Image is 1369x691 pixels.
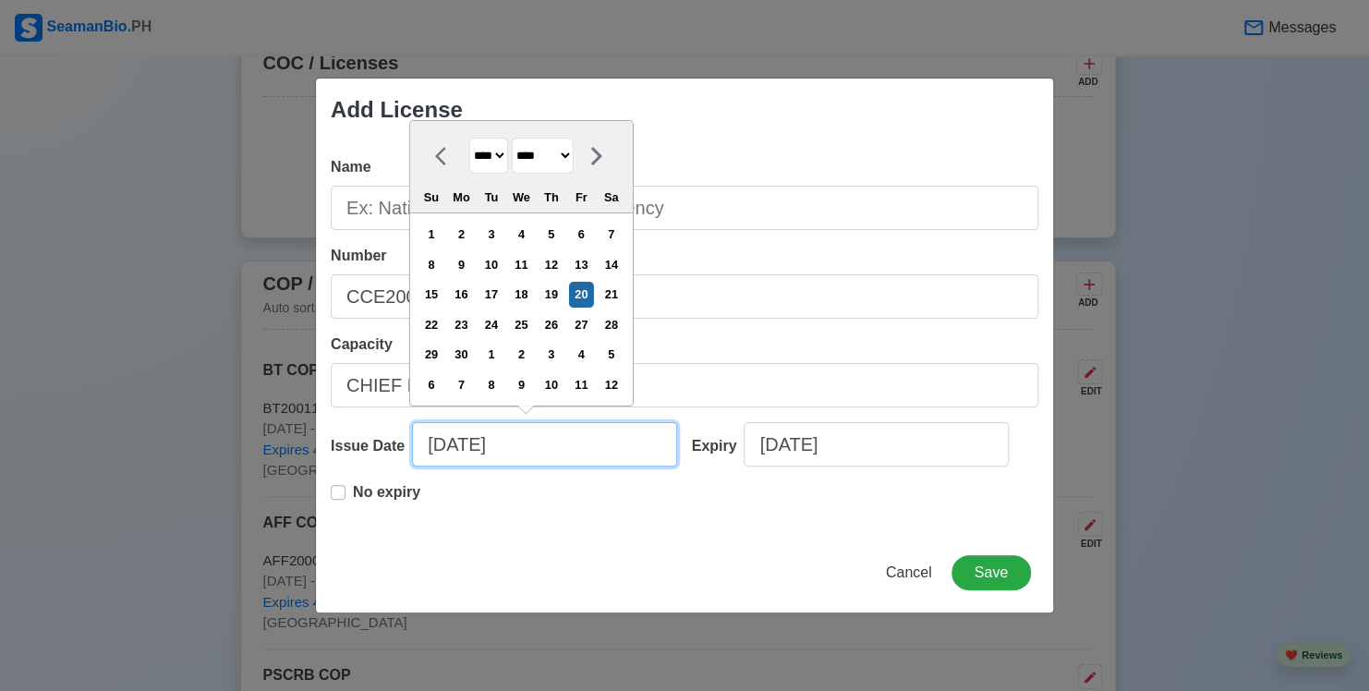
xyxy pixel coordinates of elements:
div: Choose Sunday, July 6th, 2025 [418,372,443,397]
input: Ex: Master [331,363,1038,407]
div: Choose Friday, June 20th, 2025 [569,282,594,307]
div: Choose Friday, June 13th, 2025 [569,252,594,277]
div: Choose Wednesday, June 25th, 2025 [509,312,534,337]
p: No expiry [353,481,420,503]
div: Choose Monday, June 30th, 2025 [449,342,474,367]
div: Choose Sunday, June 1st, 2025 [418,222,443,247]
div: Choose Sunday, June 15th, 2025 [418,282,443,307]
button: Cancel [874,555,944,590]
div: Choose Tuesday, July 8th, 2025 [479,372,503,397]
div: Expiry [692,435,745,457]
div: Choose Wednesday, July 9th, 2025 [509,372,534,397]
span: Cancel [886,564,932,580]
div: Choose Sunday, June 8th, 2025 [418,252,443,277]
div: Mo [449,185,474,210]
div: Tu [479,185,503,210]
div: Choose Thursday, June 12th, 2025 [539,252,563,277]
div: Sa [599,185,624,210]
div: Choose Saturday, June 7th, 2025 [599,222,624,247]
div: Choose Thursday, June 19th, 2025 [539,282,563,307]
div: Choose Monday, July 7th, 2025 [449,372,474,397]
div: Choose Thursday, July 3rd, 2025 [539,342,563,367]
div: Su [418,185,443,210]
div: Choose Saturday, July 12th, 2025 [599,372,624,397]
div: Choose Friday, July 4th, 2025 [569,342,594,367]
div: Choose Monday, June 23rd, 2025 [449,312,474,337]
div: Choose Saturday, June 28th, 2025 [599,312,624,337]
span: Name [331,159,371,175]
div: Choose Tuesday, June 10th, 2025 [479,252,503,277]
div: Choose Tuesday, June 24th, 2025 [479,312,503,337]
div: Choose Saturday, July 5th, 2025 [599,342,624,367]
div: Choose Wednesday, June 18th, 2025 [509,282,534,307]
div: Choose Monday, June 16th, 2025 [449,282,474,307]
div: Fr [569,185,594,210]
div: Choose Thursday, July 10th, 2025 [539,372,563,397]
div: Choose Tuesday, July 1st, 2025 [479,342,503,367]
div: Choose Friday, June 27th, 2025 [569,312,594,337]
div: month 2025-06 [416,220,626,400]
div: Choose Thursday, June 5th, 2025 [539,222,563,247]
div: Choose Wednesday, June 11th, 2025 [509,252,534,277]
div: We [509,185,534,210]
div: Issue Date [331,435,412,457]
input: Ex: National Certificate of Competency [331,186,1038,230]
span: Number [331,248,386,263]
div: Choose Monday, June 2nd, 2025 [449,222,474,247]
div: Choose Saturday, June 14th, 2025 [599,252,624,277]
div: Add License [331,93,463,127]
div: Th [539,185,563,210]
button: Save [951,555,1031,590]
div: Choose Tuesday, June 3rd, 2025 [479,222,503,247]
div: Choose Friday, June 6th, 2025 [569,222,594,247]
div: Choose Thursday, June 26th, 2025 [539,312,563,337]
div: Choose Tuesday, June 17th, 2025 [479,282,503,307]
span: Capacity [331,336,393,352]
div: Choose Wednesday, June 4th, 2025 [509,222,534,247]
div: Choose Saturday, June 21st, 2025 [599,282,624,307]
div: Choose Friday, July 11th, 2025 [569,372,594,397]
div: Choose Sunday, June 22nd, 2025 [418,312,443,337]
input: Ex: EMM1234567890 [331,274,1038,319]
div: Choose Sunday, June 29th, 2025 [418,342,443,367]
div: Choose Wednesday, July 2nd, 2025 [509,342,534,367]
div: Choose Monday, June 9th, 2025 [449,252,474,277]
